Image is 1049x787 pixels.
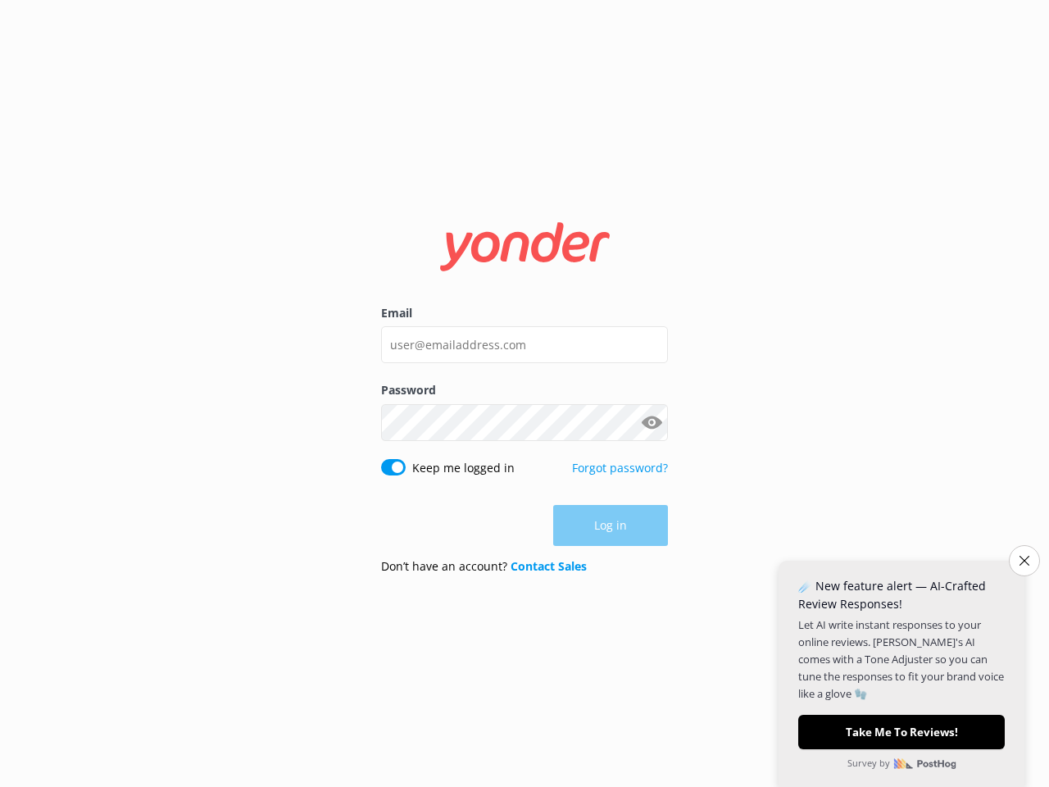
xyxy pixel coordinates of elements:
input: user@emailaddress.com [381,326,668,363]
p: Don’t have an account? [381,557,587,575]
label: Keep me logged in [412,459,515,477]
a: Forgot password? [572,460,668,475]
label: Password [381,381,668,399]
label: Email [381,304,668,322]
a: Contact Sales [511,558,587,574]
button: Show password [635,406,668,439]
